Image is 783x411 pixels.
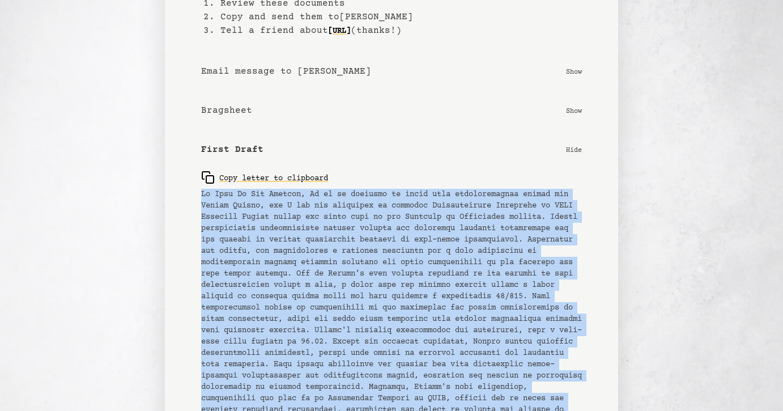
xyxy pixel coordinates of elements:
[566,66,582,77] p: Show
[192,134,591,166] button: First Draft Hide
[566,144,582,155] p: Hide
[201,65,371,78] b: Email message to [PERSON_NAME]
[192,95,591,127] button: Bragsheet Show
[201,143,263,156] b: First Draft
[192,56,591,88] button: Email message to [PERSON_NAME] Show
[203,10,591,24] li: 2. Copy and send them to [PERSON_NAME]
[201,171,328,184] div: Copy letter to clipboard
[328,22,351,40] a: [URL]
[566,105,582,116] p: Show
[203,24,591,37] li: 3. Tell a friend about (thanks!)
[201,166,328,189] button: Copy letter to clipboard
[201,104,252,117] b: Bragsheet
